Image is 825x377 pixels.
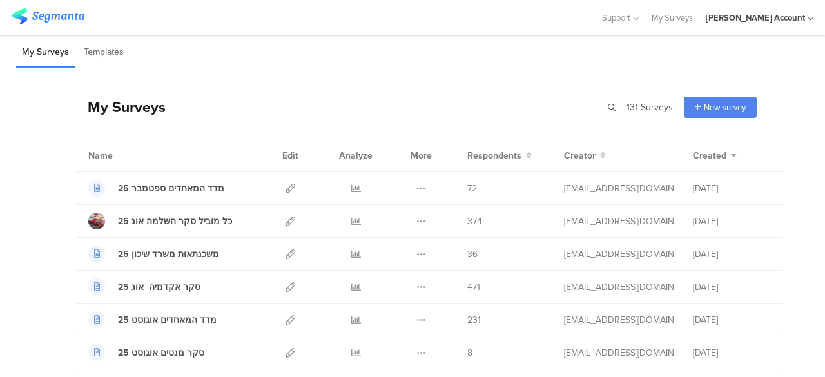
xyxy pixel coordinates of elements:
div: More [407,139,435,171]
div: מדד המאחדים אוגוסט 25 [118,313,217,327]
div: afkar2005@gmail.com [564,182,674,195]
span: Support [602,12,630,24]
span: Respondents [467,149,521,162]
div: [DATE] [693,247,770,261]
div: כל מוביל סקר השלמה אוג 25 [118,215,232,228]
div: Analyze [336,139,375,171]
span: 72 [467,182,477,195]
div: [DATE] [693,313,770,327]
li: Templates [78,37,130,68]
img: segmanta logo [12,8,84,24]
a: מדד המאחדים אוגוסט 25 [88,311,217,328]
a: משכנתאות משרד שיכון 25 [88,246,219,262]
div: Edit [277,139,304,171]
a: מדד המאחדים ספטמבר 25 [88,180,224,197]
span: Creator [564,149,596,162]
span: Created [693,149,726,162]
div: afkar2005@gmail.com [564,313,674,327]
div: afkar2005@gmail.com [564,247,674,261]
span: | [618,101,624,114]
div: [PERSON_NAME] Account [706,12,805,24]
button: Creator [564,149,606,162]
div: afkar2005@gmail.com [564,346,674,360]
span: 131 Surveys [626,101,673,114]
div: [DATE] [693,346,770,360]
div: afkar2005@gmail.com [564,280,674,294]
div: משכנתאות משרד שיכון 25 [118,247,219,261]
span: 374 [467,215,482,228]
span: 231 [467,313,481,327]
button: Created [693,149,737,162]
div: Name [88,149,166,162]
span: 36 [467,247,478,261]
a: סקר אקדמיה אוג 25 [88,278,200,295]
div: afkar2005@gmail.com [564,215,674,228]
div: [DATE] [693,280,770,294]
div: My Surveys [75,96,166,118]
span: New survey [704,101,746,113]
div: [DATE] [693,182,770,195]
a: סקר מנטים אוגוסט 25 [88,344,204,361]
span: 8 [467,346,472,360]
button: Respondents [467,149,532,162]
div: סקר אקדמיה אוג 25 [118,280,200,294]
div: [DATE] [693,215,770,228]
span: 471 [467,280,480,294]
div: מדד המאחדים ספטמבר 25 [118,182,224,195]
a: כל מוביל סקר השלמה אוג 25 [88,213,232,229]
li: My Surveys [16,37,75,68]
div: סקר מנטים אוגוסט 25 [118,346,204,360]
